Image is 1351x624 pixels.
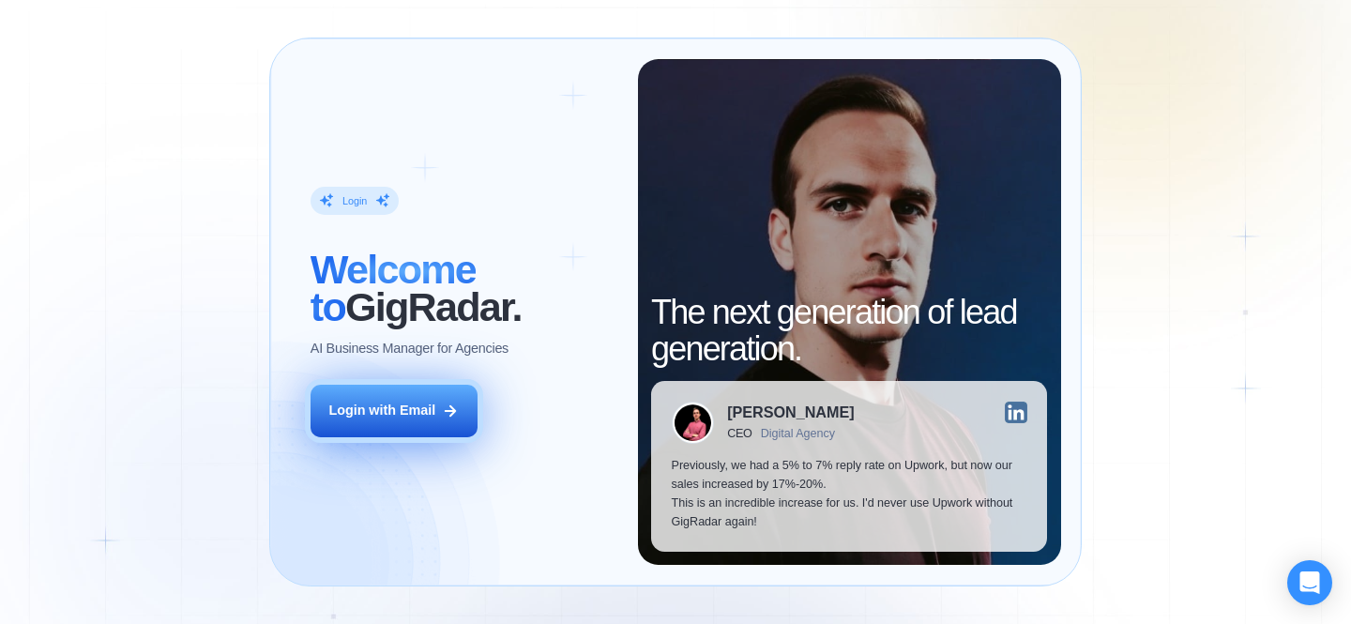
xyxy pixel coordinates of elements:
span: Welcome to [311,247,476,329]
div: [PERSON_NAME] [727,404,854,419]
div: Login [342,194,367,207]
p: Previously, we had a 5% to 7% reply rate on Upwork, but now our sales increased by 17%-20%. This ... [672,457,1027,531]
div: Open Intercom Messenger [1287,560,1332,605]
button: Login with Email [311,385,478,437]
h2: The next generation of lead generation. [651,294,1047,368]
div: CEO [727,427,752,440]
div: Digital Agency [761,427,835,440]
div: Login with Email [328,402,435,420]
h2: ‍ GigRadar. [311,251,617,326]
p: AI Business Manager for Agencies [311,340,509,358]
